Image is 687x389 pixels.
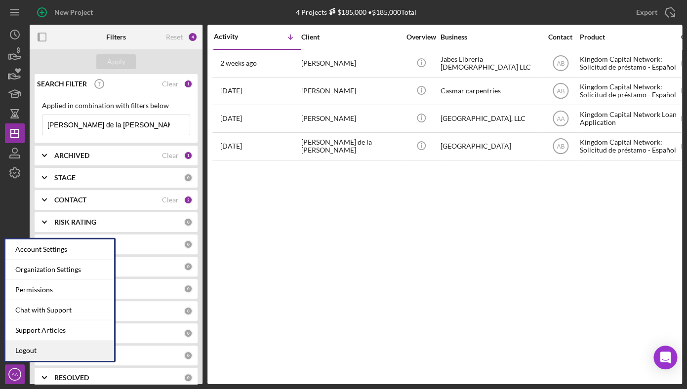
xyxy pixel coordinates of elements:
[580,33,679,41] div: Product
[441,33,539,41] div: Business
[220,87,242,95] time: 2025-06-25 20:25
[5,260,114,280] div: Organization Settings
[54,152,89,159] b: ARCHIVED
[106,33,126,41] b: Filters
[580,106,679,132] div: Kingdom Capital Network Loan Application
[542,33,579,41] div: Contact
[580,78,679,104] div: Kingdom Capital Network: Solicitud de préstamo - Español
[626,2,682,22] button: Export
[42,102,190,110] div: Applied in combination with filters below
[5,239,114,260] div: Account Settings
[184,173,193,182] div: 0
[54,174,76,182] b: STAGE
[5,341,114,361] a: Logout
[220,115,242,122] time: 2025-06-25 18:51
[580,133,679,159] div: Kingdom Capital Network: Solicitud de préstamo - Español
[5,280,114,300] div: Permissions
[301,106,400,132] div: [PERSON_NAME]
[188,32,198,42] div: 4
[5,364,25,384] button: AA
[184,351,193,360] div: 0
[301,133,400,159] div: [PERSON_NAME] de la [PERSON_NAME]
[184,151,193,160] div: 1
[441,78,539,104] div: Casmar carpentries
[184,195,193,204] div: 2
[162,196,179,204] div: Clear
[636,2,657,22] div: Export
[580,50,679,77] div: Kingdom Capital Network: Solicitud de préstamo - Español
[184,262,193,271] div: 0
[184,218,193,227] div: 0
[301,50,400,77] div: [PERSON_NAME]
[184,79,193,88] div: 1
[220,142,242,150] time: 2025-06-20 16:15
[556,116,564,122] text: AA
[184,329,193,338] div: 0
[162,80,179,88] div: Clear
[54,196,86,204] b: CONTACT
[166,33,183,41] div: Reset
[162,152,179,159] div: Clear
[184,373,193,382] div: 0
[5,320,114,341] a: Support Articles
[653,346,677,369] div: Open Intercom Messenger
[214,33,257,40] div: Activity
[556,143,564,150] text: AB
[441,106,539,132] div: [GEOGRAPHIC_DATA], LLC
[220,59,257,67] time: 2025-09-10 04:10
[441,133,539,159] div: [GEOGRAPHIC_DATA]
[556,88,564,95] text: AB
[96,54,136,69] button: Apply
[301,33,400,41] div: Client
[326,8,366,16] div: $185,000
[301,78,400,104] div: [PERSON_NAME]
[184,284,193,293] div: 0
[107,54,125,69] div: Apply
[54,218,96,226] b: RISK RATING
[37,80,87,88] b: SEARCH FILTER
[54,374,89,382] b: RESOLVED
[12,372,18,377] text: AA
[54,2,93,22] div: New Project
[184,307,193,315] div: 0
[5,300,114,320] div: Chat with Support
[184,240,193,249] div: 0
[556,60,564,67] text: AB
[403,33,440,41] div: Overview
[441,50,539,77] div: Jabes Libreria [DEMOGRAPHIC_DATA] LLC
[30,2,103,22] button: New Project
[295,8,416,16] div: 4 Projects • $185,000 Total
